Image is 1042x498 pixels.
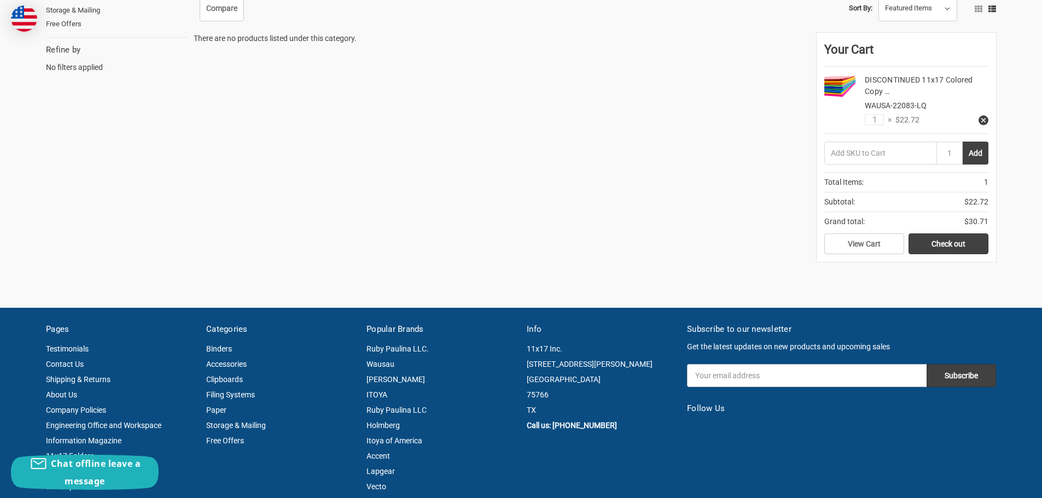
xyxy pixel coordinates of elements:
div: Your Cart [824,40,988,67]
a: Wausau [366,360,394,368]
img: 11x17 Colored Copy Paper (Venus Violet) 500 Sheet Ream [824,74,857,98]
span: $22.72 [892,114,919,126]
a: Filing Systems [206,390,255,399]
span: Grand total: [824,216,865,227]
a: Storage & Mailing [206,421,266,430]
h5: Popular Brands [366,323,515,336]
span: WAUSA-22083-LQ [865,101,927,110]
a: Storage & Mailing [46,3,188,17]
a: Accessories [206,360,247,368]
a: Check out [909,233,988,254]
address: 11x17 Inc. [STREET_ADDRESS][PERSON_NAME] [GEOGRAPHIC_DATA] 75766 TX [527,341,676,418]
span: × [884,114,892,126]
h5: Follow Us [687,402,996,415]
a: Contact Us [46,360,84,368]
button: Chat offline leave a message [11,455,159,490]
a: Company Policies [46,406,106,414]
h5: Categories [206,323,355,336]
a: Holmberg [366,421,400,430]
span: $30.71 [964,216,988,227]
span: Total Items: [824,177,864,188]
a: Lapgear [366,467,395,476]
a: Testimonials [46,344,89,353]
h5: Refine by [46,44,188,56]
a: Call us: [PHONE_NUMBER] [527,421,617,430]
input: Add SKU to Cart [824,142,936,165]
a: DISCONTINUED 11x17 Colored Copy … [865,75,973,96]
span: 1 [984,177,988,188]
a: About Us [46,390,77,399]
a: Clipboards [206,375,243,384]
input: Your email address [687,364,927,387]
p: There are no products listed under this category. [194,33,357,44]
a: Shipping & Returns [46,375,110,384]
h5: Pages [46,323,195,336]
a: ITOYA [366,390,387,399]
img: duty and tax information for United States [11,5,37,32]
a: Ruby Paulina LLC [366,406,427,414]
div: No filters applied [46,44,188,73]
span: Chat offline leave a message [51,458,141,487]
a: Itoya of America [366,436,422,445]
button: Add [963,142,988,165]
span: Subtotal: [824,196,855,208]
a: View Cart [824,233,904,254]
h5: Info [527,323,676,336]
h5: Subscribe to our newsletter [687,323,996,336]
a: Free Offers [206,436,244,445]
a: Ruby Paulina LLC. [366,344,429,353]
a: Binders [206,344,232,353]
a: 11x17 Folders [46,452,94,460]
a: Accent [366,452,390,460]
span: $22.72 [964,196,988,208]
p: Get the latest updates on new products and upcoming sales [687,341,996,353]
a: Paper [206,406,226,414]
a: Engineering Office and Workspace Information Magazine [46,421,161,445]
a: Vecto [366,482,386,491]
a: Free Offers [46,17,188,31]
input: Subscribe [927,364,996,387]
a: [PERSON_NAME] [366,375,425,384]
